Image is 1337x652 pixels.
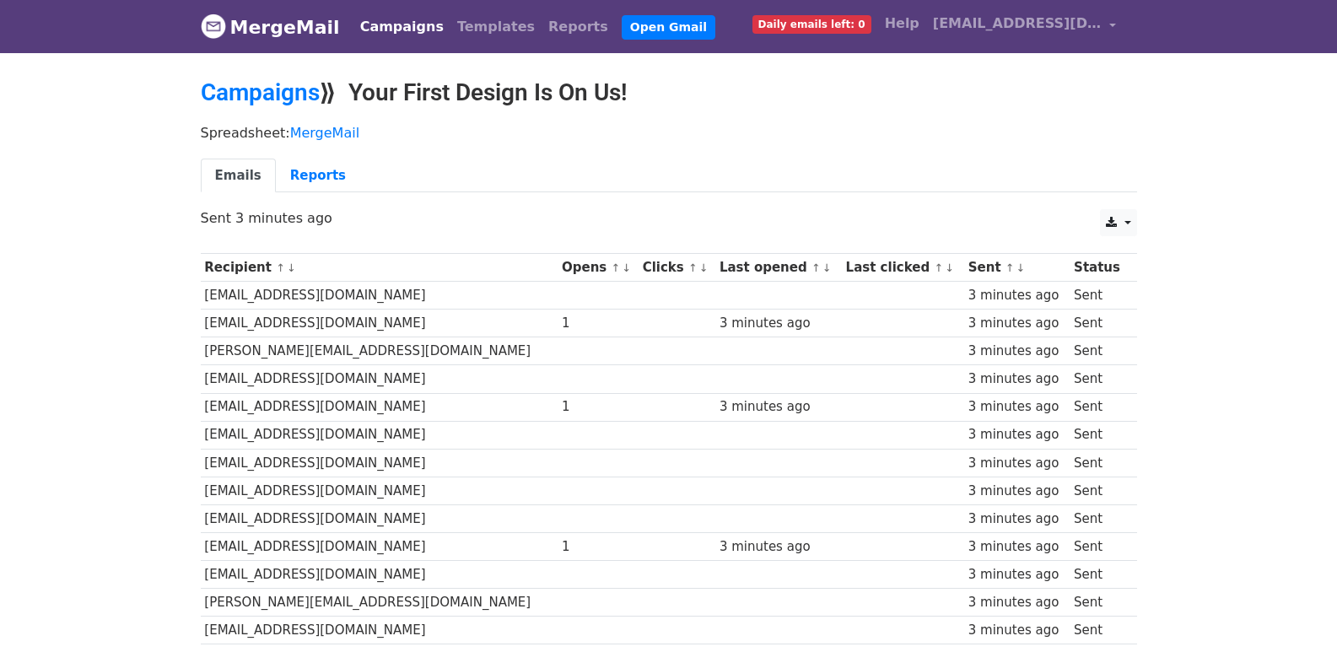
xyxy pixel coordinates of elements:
a: Campaigns [201,78,320,106]
a: ↑ [276,261,285,274]
div: 1 [562,314,634,333]
th: Clicks [639,254,715,282]
td: [EMAIL_ADDRESS][DOMAIN_NAME] [201,617,558,644]
div: 3 minutes ago [968,509,1066,529]
a: ↓ [622,261,631,274]
td: [EMAIL_ADDRESS][DOMAIN_NAME] [201,282,558,310]
th: Opens [558,254,639,282]
div: 3 minutes ago [968,621,1066,640]
div: 3 minutes ago [968,286,1066,305]
div: 3 minutes ago [720,314,838,333]
td: Sent [1070,393,1128,421]
td: Sent [1070,337,1128,365]
a: [EMAIL_ADDRESS][DOMAIN_NAME] [926,7,1124,46]
a: ↓ [822,261,832,274]
a: ↓ [699,261,709,274]
h2: ⟫ Your First Design Is On Us! [201,78,1137,107]
td: [EMAIL_ADDRESS][DOMAIN_NAME] [201,477,558,504]
div: 3 minutes ago [968,369,1066,389]
a: ↓ [945,261,954,274]
td: [EMAIL_ADDRESS][DOMAIN_NAME] [201,310,558,337]
td: [EMAIL_ADDRESS][DOMAIN_NAME] [201,449,558,477]
div: 3 minutes ago [968,425,1066,445]
td: Sent [1070,589,1128,617]
th: Last clicked [842,254,964,282]
div: 3 minutes ago [720,397,838,417]
a: Open Gmail [622,15,715,40]
div: 3 minutes ago [720,537,838,557]
td: Sent [1070,282,1128,310]
td: [EMAIL_ADDRESS][DOMAIN_NAME] [201,421,558,449]
span: [EMAIL_ADDRESS][DOMAIN_NAME] [933,13,1102,34]
td: [EMAIL_ADDRESS][DOMAIN_NAME] [201,504,558,532]
a: Reports [276,159,360,193]
img: MergeMail logo [201,13,226,39]
a: Help [878,7,926,40]
p: Sent 3 minutes ago [201,209,1137,227]
th: Status [1070,254,1128,282]
a: ↑ [1005,261,1015,274]
td: Sent [1070,421,1128,449]
a: Daily emails left: 0 [746,7,878,40]
td: Sent [1070,533,1128,561]
a: Campaigns [353,10,450,44]
div: 3 minutes ago [968,482,1066,501]
div: 1 [562,397,634,417]
div: 3 minutes ago [968,342,1066,361]
div: 3 minutes ago [968,314,1066,333]
span: Daily emails left: 0 [752,15,871,34]
td: Sent [1070,365,1128,393]
td: [PERSON_NAME][EMAIL_ADDRESS][DOMAIN_NAME] [201,337,558,365]
a: ↓ [287,261,296,274]
div: 3 minutes ago [968,537,1066,557]
td: Sent [1070,310,1128,337]
td: [EMAIL_ADDRESS][DOMAIN_NAME] [201,393,558,421]
td: [EMAIL_ADDRESS][DOMAIN_NAME] [201,365,558,393]
td: Sent [1070,504,1128,532]
td: Sent [1070,617,1128,644]
td: Sent [1070,449,1128,477]
a: ↑ [688,261,698,274]
td: [EMAIL_ADDRESS][DOMAIN_NAME] [201,561,558,589]
a: ↑ [811,261,821,274]
p: Spreadsheet: [201,124,1137,142]
th: Sent [964,254,1070,282]
a: ↓ [1016,261,1026,274]
div: 3 minutes ago [968,565,1066,585]
td: Sent [1070,561,1128,589]
td: Sent [1070,477,1128,504]
div: 1 [562,537,634,557]
a: Templates [450,10,542,44]
a: ↑ [934,261,943,274]
a: MergeMail [290,125,359,141]
td: [PERSON_NAME][EMAIL_ADDRESS][DOMAIN_NAME] [201,589,558,617]
div: 3 minutes ago [968,454,1066,473]
div: 3 minutes ago [968,593,1066,612]
a: MergeMail [201,9,340,45]
td: [EMAIL_ADDRESS][DOMAIN_NAME] [201,533,558,561]
a: Reports [542,10,615,44]
a: ↑ [612,261,621,274]
div: 3 minutes ago [968,397,1066,417]
a: Emails [201,159,276,193]
th: Last opened [715,254,842,282]
th: Recipient [201,254,558,282]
